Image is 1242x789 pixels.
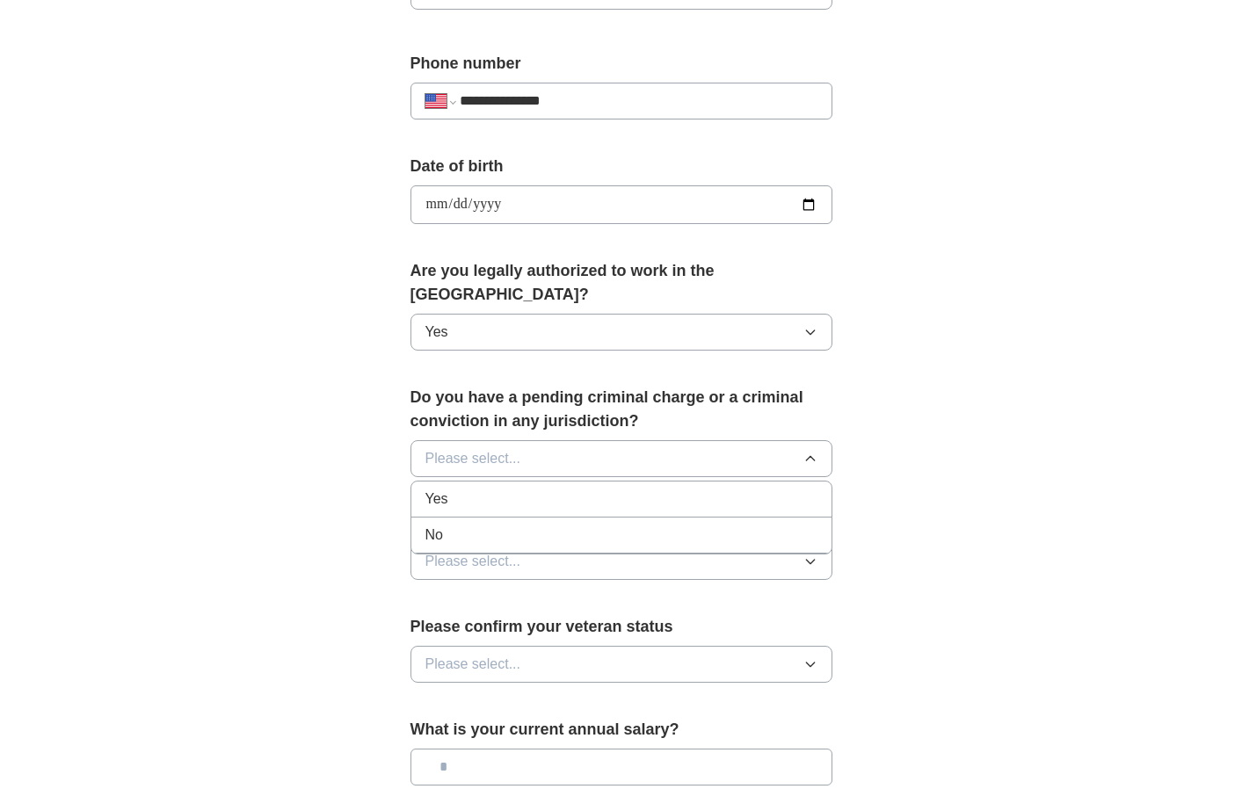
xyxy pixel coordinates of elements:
[425,654,521,675] span: Please select...
[425,322,448,343] span: Yes
[425,525,443,546] span: No
[410,543,832,580] button: Please select...
[410,386,832,433] label: Do you have a pending criminal charge or a criminal conviction in any jurisdiction?
[425,448,521,469] span: Please select...
[410,155,832,178] label: Date of birth
[425,551,521,572] span: Please select...
[410,440,832,477] button: Please select...
[410,259,832,307] label: Are you legally authorized to work in the [GEOGRAPHIC_DATA]?
[410,718,832,742] label: What is your current annual salary?
[410,314,832,351] button: Yes
[410,646,832,683] button: Please select...
[425,489,448,510] span: Yes
[410,615,832,639] label: Please confirm your veteran status
[410,52,832,76] label: Phone number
